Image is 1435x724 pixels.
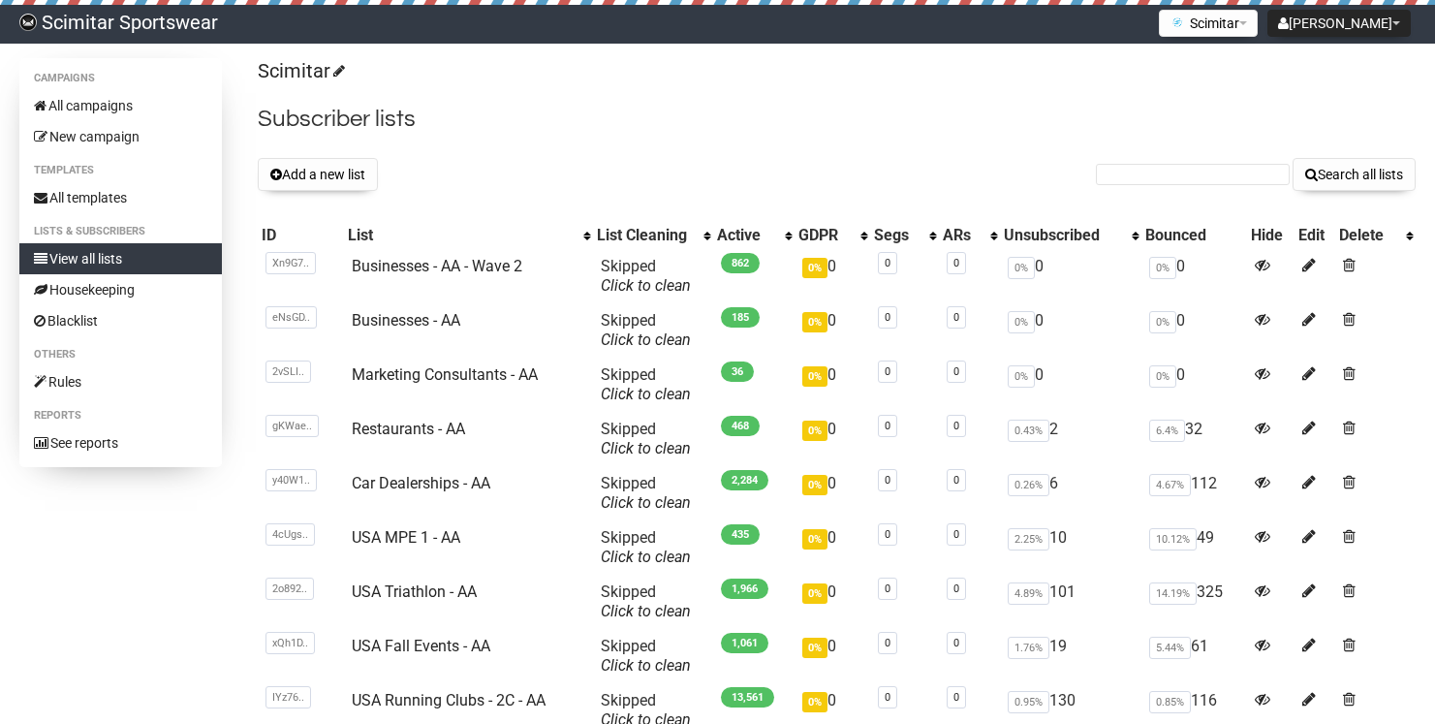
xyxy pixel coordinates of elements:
[1004,226,1122,245] div: Unsubscribed
[601,493,691,512] a: Click to clean
[1000,249,1141,303] td: 0
[19,366,222,397] a: Rules
[1170,15,1185,30] img: 1.png
[798,226,850,245] div: GDPR
[1141,575,1247,629] td: 325
[721,253,760,273] span: 862
[601,331,691,349] a: Click to clean
[19,243,222,274] a: View all lists
[1295,222,1335,249] th: Edit: No sort applied, sorting is disabled
[939,222,1000,249] th: ARs: No sort applied, activate to apply an ascending sort
[258,222,344,249] th: ID: No sort applied, sorting is disabled
[1000,575,1141,629] td: 101
[1247,222,1295,249] th: Hide: No sort applied, sorting is disabled
[265,361,311,383] span: 2vSLI..
[265,523,315,546] span: 4cUgs..
[601,528,691,566] span: Skipped
[1000,412,1141,466] td: 2
[1149,420,1185,442] span: 6.4%
[721,362,754,382] span: 36
[953,528,959,541] a: 0
[19,90,222,121] a: All campaigns
[953,474,959,487] a: 0
[265,578,314,600] span: 2o892..
[1149,257,1176,279] span: 0%
[885,691,890,704] a: 0
[1008,365,1035,388] span: 0%
[802,421,827,441] span: 0%
[601,439,691,457] a: Click to clean
[265,306,317,329] span: eNsGD..
[344,222,593,249] th: List: No sort applied, activate to apply an ascending sort
[1149,637,1191,659] span: 5.44%
[258,158,378,191] button: Add a new list
[713,222,795,249] th: Active: No sort applied, activate to apply an ascending sort
[1008,528,1049,551] span: 2.25%
[601,582,691,620] span: Skipped
[1000,520,1141,575] td: 10
[1339,226,1396,245] div: Delete
[1298,226,1331,245] div: Edit
[1149,365,1176,388] span: 0%
[721,633,768,653] span: 1,061
[721,470,768,490] span: 2,284
[1000,629,1141,683] td: 19
[19,305,222,336] a: Blacklist
[953,637,959,649] a: 0
[795,249,869,303] td: 0
[1149,528,1197,551] span: 10.12%
[953,257,959,269] a: 0
[1008,311,1035,333] span: 0%
[1149,311,1176,333] span: 0%
[601,311,691,349] span: Skipped
[262,226,340,245] div: ID
[795,575,869,629] td: 0
[19,182,222,213] a: All templates
[1141,412,1247,466] td: 32
[265,632,315,654] span: xQh1D..
[885,474,890,487] a: 0
[352,365,538,384] a: Marketing Consultants - AA
[601,420,691,457] span: Skipped
[19,14,37,31] img: c430136311b1e6f103092caacf47139d
[19,159,222,182] li: Templates
[721,687,774,708] span: 13,561
[802,475,827,495] span: 0%
[885,528,890,541] a: 0
[265,252,316,274] span: Xn9G7..
[795,222,869,249] th: GDPR: No sort applied, activate to apply an ascending sort
[1251,226,1291,245] div: Hide
[1141,222,1247,249] th: Bounced: No sort applied, sorting is disabled
[265,686,311,708] span: IYz76..
[1008,257,1035,279] span: 0%
[265,415,319,437] span: gKWae..
[19,427,222,458] a: See reports
[601,257,691,295] span: Skipped
[1149,474,1191,496] span: 4.67%
[885,420,890,432] a: 0
[721,579,768,599] span: 1,966
[593,222,713,249] th: List Cleaning: No sort applied, activate to apply an ascending sort
[802,312,827,332] span: 0%
[1141,358,1247,412] td: 0
[795,629,869,683] td: 0
[885,311,890,324] a: 0
[1149,582,1197,605] span: 14.19%
[802,583,827,604] span: 0%
[802,258,827,278] span: 0%
[352,420,465,438] a: Restaurants - AA
[802,366,827,387] span: 0%
[1141,303,1247,358] td: 0
[953,582,959,595] a: 0
[717,226,775,245] div: Active
[601,385,691,403] a: Click to clean
[265,469,317,491] span: y40W1..
[19,220,222,243] li: Lists & subscribers
[795,520,869,575] td: 0
[352,691,546,709] a: USA Running Clubs - 2C - AA
[953,311,959,324] a: 0
[601,276,691,295] a: Click to clean
[795,412,869,466] td: 0
[1159,10,1258,37] button: Scimitar
[1000,466,1141,520] td: 6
